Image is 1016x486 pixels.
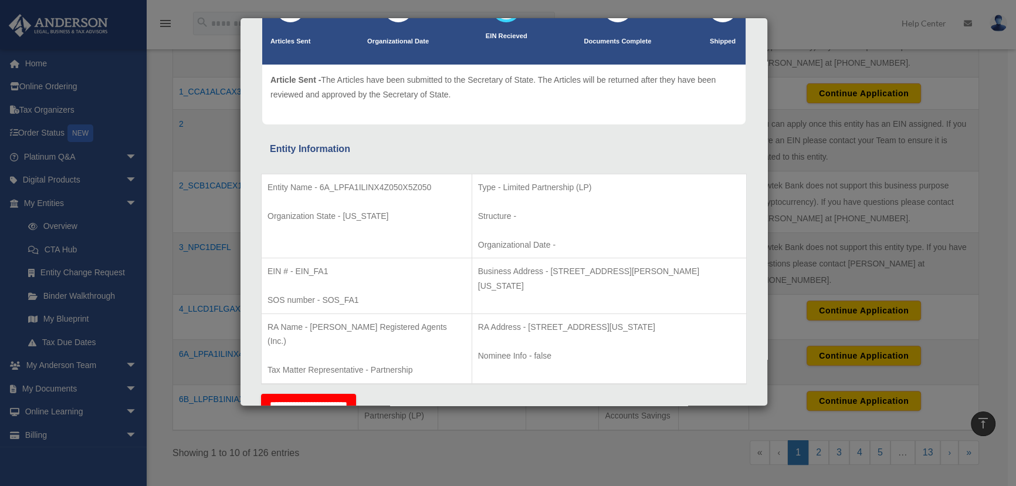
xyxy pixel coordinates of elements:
[270,36,310,48] p: Articles Sent
[267,180,466,195] p: Entity Name - 6A_LPFA1ILINX4Z050X5Z050
[270,73,737,102] p: The Articles have been submitted to the Secretary of State. The Articles will be returned after t...
[267,363,466,377] p: Tax Matter Representative - Partnership
[478,349,740,363] p: Nominee Info - false
[708,36,737,48] p: Shipped
[584,36,651,48] p: Documents Complete
[267,293,466,308] p: SOS number - SOS_FA1
[267,320,466,349] p: RA Name - [PERSON_NAME] Registered Agents (Inc.)
[267,209,466,224] p: Organization State - [US_STATE]
[270,75,321,85] span: Article Sent -
[478,209,740,224] p: Structure -
[267,264,466,279] p: EIN # - EIN_FA1
[478,264,740,293] p: Business Address - [STREET_ADDRESS][PERSON_NAME][US_STATE]
[478,238,740,252] p: Organizational Date -
[270,141,738,157] div: Entity Information
[367,36,429,48] p: Organizational Date
[478,180,740,195] p: Type - Limited Partnership (LP)
[486,31,527,42] p: EIN Recieved
[478,320,740,335] p: RA Address - [STREET_ADDRESS][US_STATE]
